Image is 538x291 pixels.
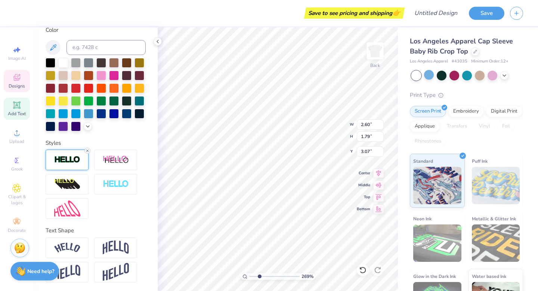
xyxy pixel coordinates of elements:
[357,206,370,212] span: Bottom
[448,106,484,117] div: Embroidery
[8,227,26,233] span: Decorate
[54,178,80,190] img: 3d Illusion
[4,194,30,206] span: Clipart & logos
[472,224,520,262] img: Metallic & Glitter Ink
[46,226,146,235] div: Text Shape
[410,58,448,65] span: Los Angeles Apparel
[103,180,129,189] img: Negative Space
[413,224,461,262] img: Neon Ink
[472,215,516,223] span: Metallic & Glitter Ink
[442,121,472,132] div: Transfers
[392,8,401,17] span: 👉
[54,265,80,279] img: Flag
[54,243,80,253] img: Arc
[302,273,313,280] span: 269 %
[486,106,522,117] div: Digital Print
[46,139,146,147] div: Styles
[472,167,520,204] img: Puff Ink
[306,7,403,19] div: Save to see pricing and shipping
[357,183,370,188] span: Middle
[471,58,508,65] span: Minimum Order: 12 +
[408,6,463,21] input: Untitled Design
[9,83,25,89] span: Designs
[357,194,370,200] span: Top
[11,166,23,172] span: Greek
[410,121,440,132] div: Applique
[8,55,26,61] span: Image AI
[8,111,26,117] span: Add Text
[410,91,523,99] div: Print Type
[413,157,433,165] span: Standard
[67,40,146,55] input: e.g. 7428 c
[46,26,146,34] div: Color
[452,58,467,65] span: # 43035
[368,43,383,58] img: Back
[103,241,129,255] img: Arch
[410,136,446,147] div: Rhinestones
[410,106,446,117] div: Screen Print
[413,272,456,280] span: Glow in the Dark Ink
[9,138,24,144] span: Upload
[54,200,80,217] img: Free Distort
[54,156,80,164] img: Stroke
[469,7,504,20] button: Save
[472,272,506,280] span: Water based Ink
[497,121,515,132] div: Foil
[472,157,488,165] span: Puff Ink
[410,37,513,56] span: Los Angeles Apparel Cap Sleeve Baby Rib Crop Top
[27,268,54,275] strong: Need help?
[103,263,129,281] img: Rise
[413,167,461,204] img: Standard
[474,121,495,132] div: Vinyl
[413,215,432,223] span: Neon Ink
[357,171,370,176] span: Center
[103,155,129,165] img: Shadow
[370,62,380,69] div: Back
